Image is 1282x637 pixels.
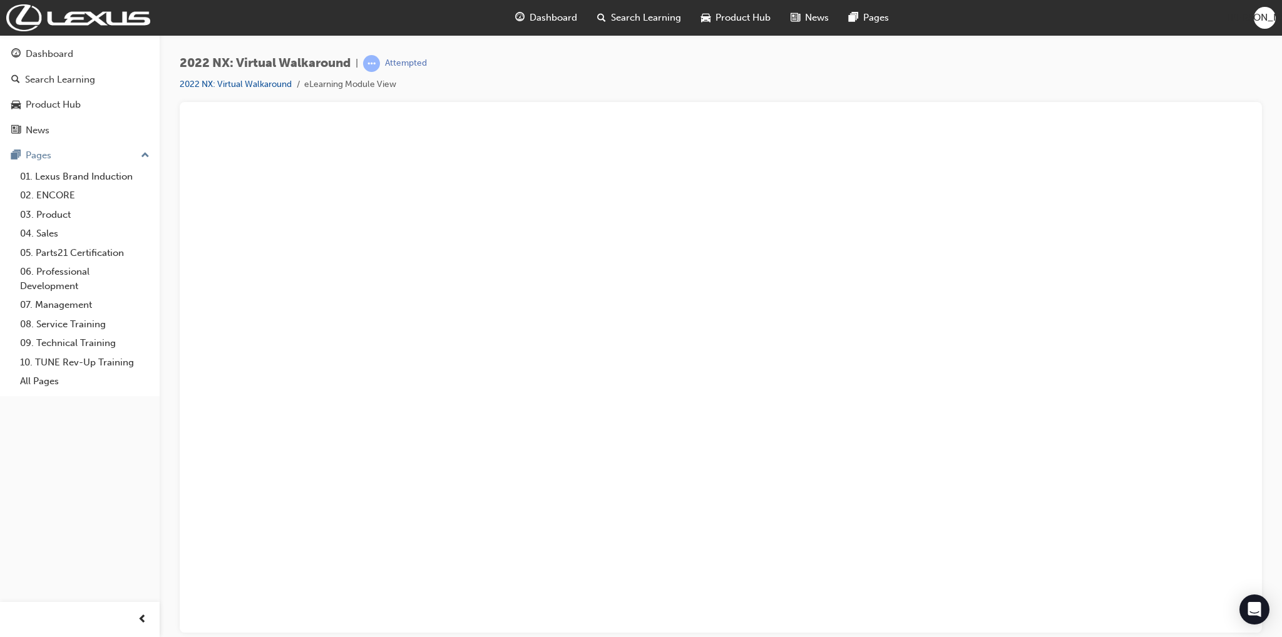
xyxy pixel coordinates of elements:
img: Trak [6,4,150,31]
span: News [805,11,829,25]
a: news-iconNews [781,5,839,31]
a: 07. Management [15,295,155,315]
a: Search Learning [5,68,155,91]
a: 03. Product [15,205,155,225]
span: news-icon [11,125,21,136]
span: prev-icon [138,612,147,628]
a: 02. ENCORE [15,186,155,205]
span: news-icon [791,10,800,26]
button: DashboardSearch LearningProduct HubNews [5,40,155,144]
button: Pages [5,144,155,167]
div: Open Intercom Messenger [1239,594,1269,624]
a: 09. Technical Training [15,334,155,353]
div: News [26,123,49,138]
a: pages-iconPages [839,5,899,31]
span: pages-icon [849,10,858,26]
a: Product Hub [5,93,155,116]
span: up-icon [141,148,150,164]
span: car-icon [11,99,21,111]
div: Dashboard [26,47,73,61]
a: All Pages [15,372,155,391]
a: 10. TUNE Rev-Up Training [15,353,155,372]
span: search-icon [597,10,606,26]
a: 2022 NX: Virtual Walkaround [180,79,292,89]
span: Pages [863,11,889,25]
button: [PERSON_NAME] [1254,7,1276,29]
span: | [356,56,358,71]
a: 04. Sales [15,224,155,243]
span: pages-icon [11,150,21,161]
span: guage-icon [515,10,525,26]
div: Pages [26,148,51,163]
a: Dashboard [5,43,155,66]
div: Attempted [385,58,427,69]
span: 2022 NX: Virtual Walkaround [180,56,351,71]
span: car-icon [701,10,710,26]
span: Search Learning [611,11,681,25]
span: guage-icon [11,49,21,60]
span: learningRecordVerb_ATTEMPT-icon [363,55,380,72]
a: 06. Professional Development [15,262,155,295]
a: News [5,119,155,142]
a: 05. Parts21 Certification [15,243,155,263]
div: Search Learning [25,73,95,87]
span: Product Hub [715,11,771,25]
a: 01. Lexus Brand Induction [15,167,155,186]
div: Product Hub [26,98,81,112]
span: Dashboard [530,11,577,25]
a: search-iconSearch Learning [587,5,691,31]
a: guage-iconDashboard [505,5,587,31]
a: 08. Service Training [15,315,155,334]
a: car-iconProduct Hub [691,5,781,31]
li: eLearning Module View [304,78,396,92]
span: search-icon [11,74,20,86]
